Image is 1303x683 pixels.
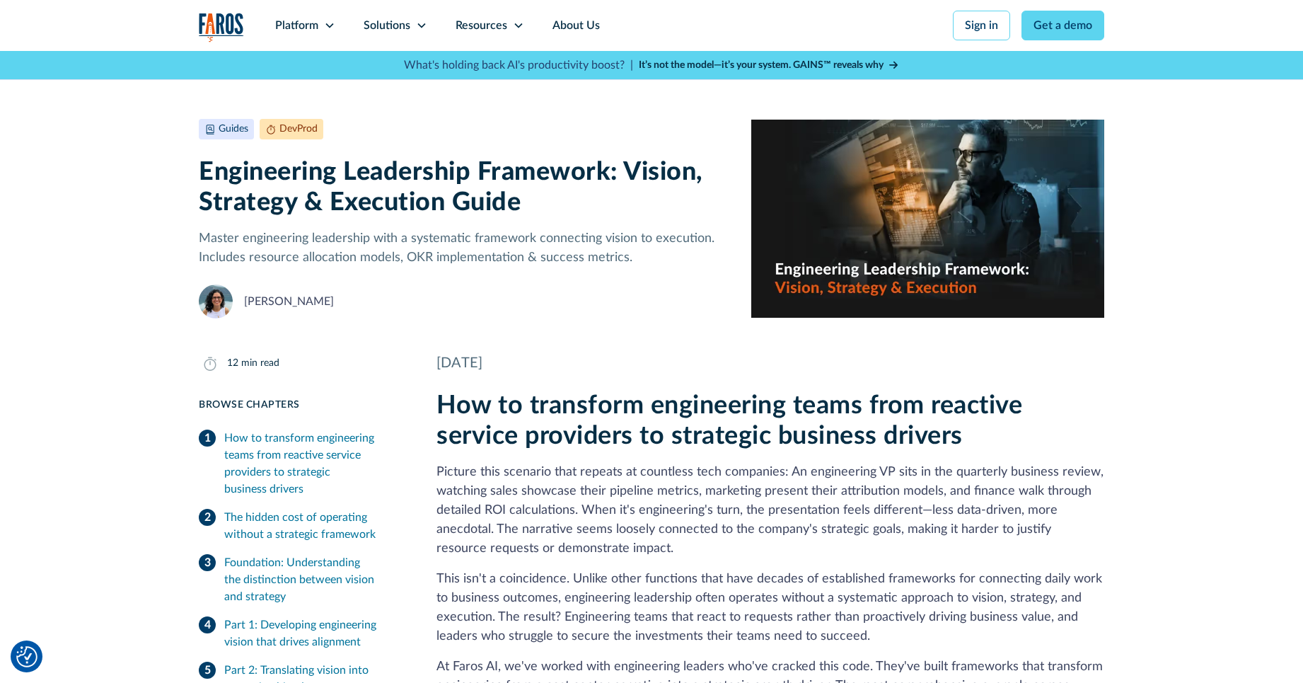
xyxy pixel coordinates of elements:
[199,549,403,611] a: Foundation: Understanding the distinction between vision and strategy
[199,503,403,549] a: The hidden cost of operating without a strategic framework
[227,356,238,371] div: 12
[199,398,403,413] div: Browse Chapters
[275,17,318,34] div: Platform
[241,356,279,371] div: min read
[16,646,37,667] button: Cookie Settings
[199,424,403,503] a: How to transform engineering teams from reactive service providers to strategic business drivers
[639,60,884,70] strong: It’s not the model—it’s your system. GAINS™ reveals why
[953,11,1010,40] a: Sign in
[456,17,507,34] div: Resources
[224,430,403,498] div: How to transform engineering teams from reactive service providers to strategic business drivers
[436,570,1104,646] p: This isn't a coincidence. Unlike other functions that have decades of established frameworks for ...
[436,463,1104,558] p: Picture this scenario that repeats at countless tech companies: An engineering VP sits in the qua...
[751,119,1104,318] img: Realistic image of an engineering leader at work
[219,122,248,137] div: Guides
[199,13,244,42] a: home
[1021,11,1104,40] a: Get a demo
[199,229,729,268] p: Master engineering leadership with a systematic framework connecting vision to execution. Include...
[199,157,729,218] h1: Engineering Leadership Framework: Vision, Strategy & Execution Guide
[224,509,403,543] div: The hidden cost of operating without a strategic framework
[279,122,318,137] div: DevProd
[224,616,403,650] div: Part 1: Developing engineering vision that drives alignment
[199,611,403,656] a: Part 1: Developing engineering vision that drives alignment
[16,646,37,667] img: Revisit consent button
[244,293,334,310] div: [PERSON_NAME]
[639,58,899,73] a: It’s not the model—it’s your system. GAINS™ reveals why
[436,352,1104,374] div: [DATE]
[404,57,633,74] p: What's holding back AI's productivity boost? |
[364,17,410,34] div: Solutions
[199,13,244,42] img: Logo of the analytics and reporting company Faros.
[224,554,403,605] div: Foundation: Understanding the distinction between vision and strategy
[436,393,1022,449] strong: How to transform engineering teams from reactive service providers to strategic business drivers
[199,285,233,318] img: Naomi Lurie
